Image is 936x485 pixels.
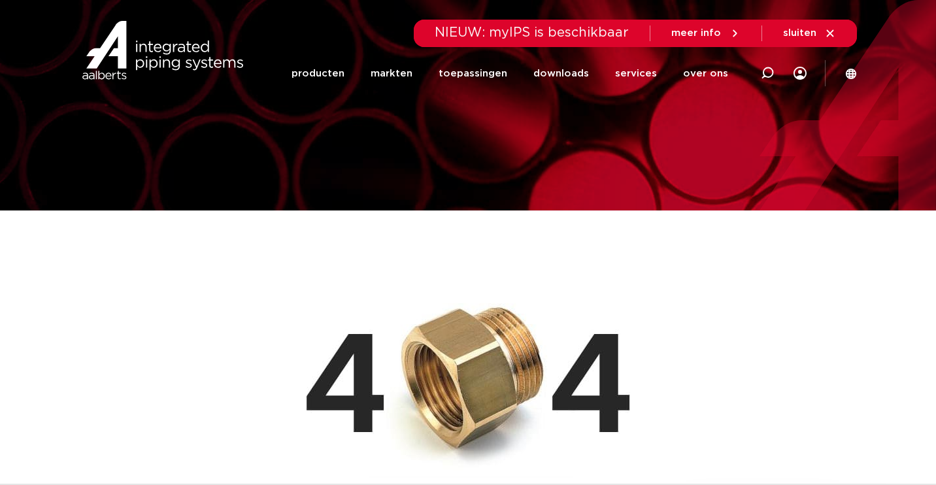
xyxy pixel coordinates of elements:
[292,48,344,99] a: producten
[783,27,836,39] a: sluiten
[371,48,412,99] a: markten
[783,28,816,38] span: sluiten
[615,48,657,99] a: services
[86,217,850,259] h1: Pagina niet gevonden
[671,27,741,39] a: meer info
[292,48,728,99] nav: Menu
[794,47,807,99] div: my IPS
[683,48,728,99] a: over ons
[671,28,721,38] span: meer info
[439,48,507,99] a: toepassingen
[435,26,629,39] span: NIEUW: myIPS is beschikbaar
[533,48,589,99] a: downloads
